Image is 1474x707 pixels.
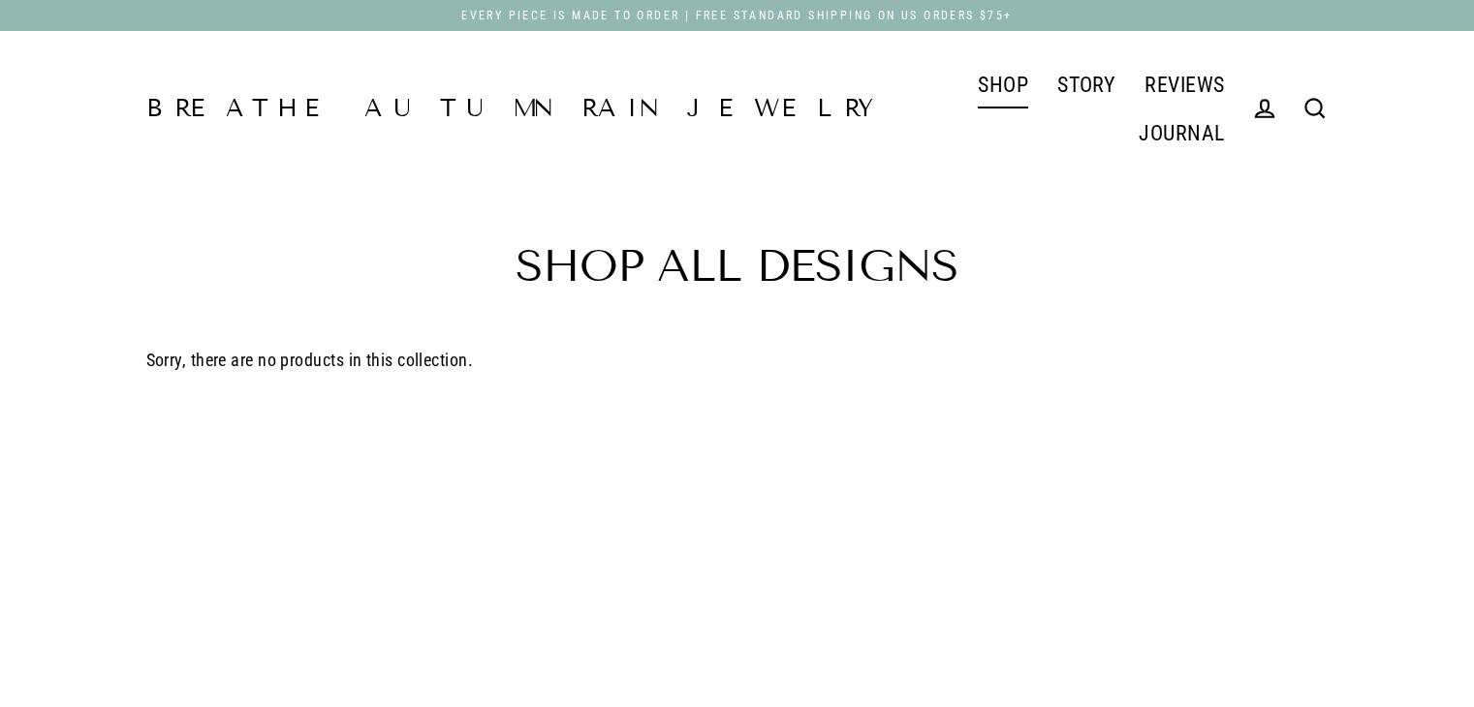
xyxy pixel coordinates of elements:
p: Sorry, there are no products in this collection. [146,347,1329,375]
a: SHOP [963,60,1043,108]
a: STORY [1043,60,1130,108]
a: JOURNAL [1124,108,1239,157]
a: Breathe Autumn Rain Jewelry [146,97,885,121]
h1: Shop All Designs [146,244,1329,289]
a: REVIEWS [1130,60,1239,108]
div: Primary [885,60,1239,157]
